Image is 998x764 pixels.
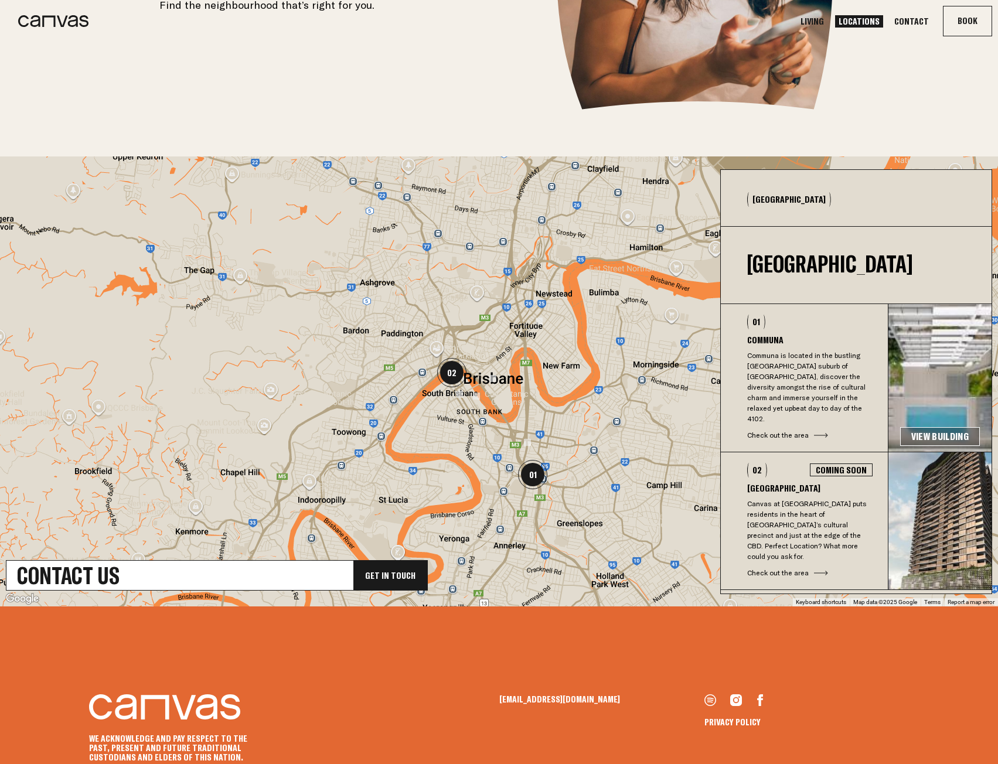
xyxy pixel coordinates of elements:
p: Canvas at [GEOGRAPHIC_DATA] puts residents in the heart of [GEOGRAPHIC_DATA]’s cultural precinct ... [747,499,873,562]
button: 02Coming Soon[GEOGRAPHIC_DATA]Canvas at [GEOGRAPHIC_DATA] puts residents in the heart of [GEOGRAP... [721,452,888,589]
h3: Communa [747,335,873,345]
button: Keyboard shortcuts [796,598,846,606]
a: Open this area in Google Maps (opens a new window) [3,591,42,606]
a: Report a map error [948,599,994,605]
p: Communa is located in the bustling [GEOGRAPHIC_DATA] suburb of [GEOGRAPHIC_DATA], discover the di... [747,350,873,424]
div: 02 [437,358,466,387]
p: We acknowledge and pay respect to the past, present and future Traditional Custodians and Elders ... [89,734,265,762]
a: Contact UsGet In Touch [6,560,428,591]
h3: [GEOGRAPHIC_DATA] [747,483,873,493]
a: [EMAIL_ADDRESS][DOMAIN_NAME] [499,694,704,704]
div: Coming Soon [810,463,873,476]
img: 67b7cc4d9422ff3188516097c9650704bc7da4d7-3375x1780.jpg [888,304,992,452]
button: Book [943,6,992,36]
button: 01CommunaCommuna is located in the bustling [GEOGRAPHIC_DATA] suburb of [GEOGRAPHIC_DATA], discov... [721,304,888,452]
div: More [GEOGRAPHIC_DATA] & [GEOGRAPHIC_DATA] Locations coming soon [721,590,992,656]
div: Check out the area [747,430,873,441]
div: Get In Touch [353,561,427,590]
div: 01 [747,315,765,329]
button: [GEOGRAPHIC_DATA] [747,192,831,207]
img: Google [3,591,42,606]
a: Terms [924,599,941,605]
div: 02 [747,463,767,477]
a: Locations [835,15,883,28]
span: Map data ©2025 Google [853,599,917,605]
a: View Building [900,427,980,446]
a: Privacy Policy [704,717,761,727]
div: 01 [518,460,547,489]
a: Living [797,15,827,28]
div: Check out the area [747,568,873,578]
img: e00625e3674632ab53fb0bd06b8ba36b178151b1-356x386.jpg [888,452,992,589]
a: Contact [891,15,932,28]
